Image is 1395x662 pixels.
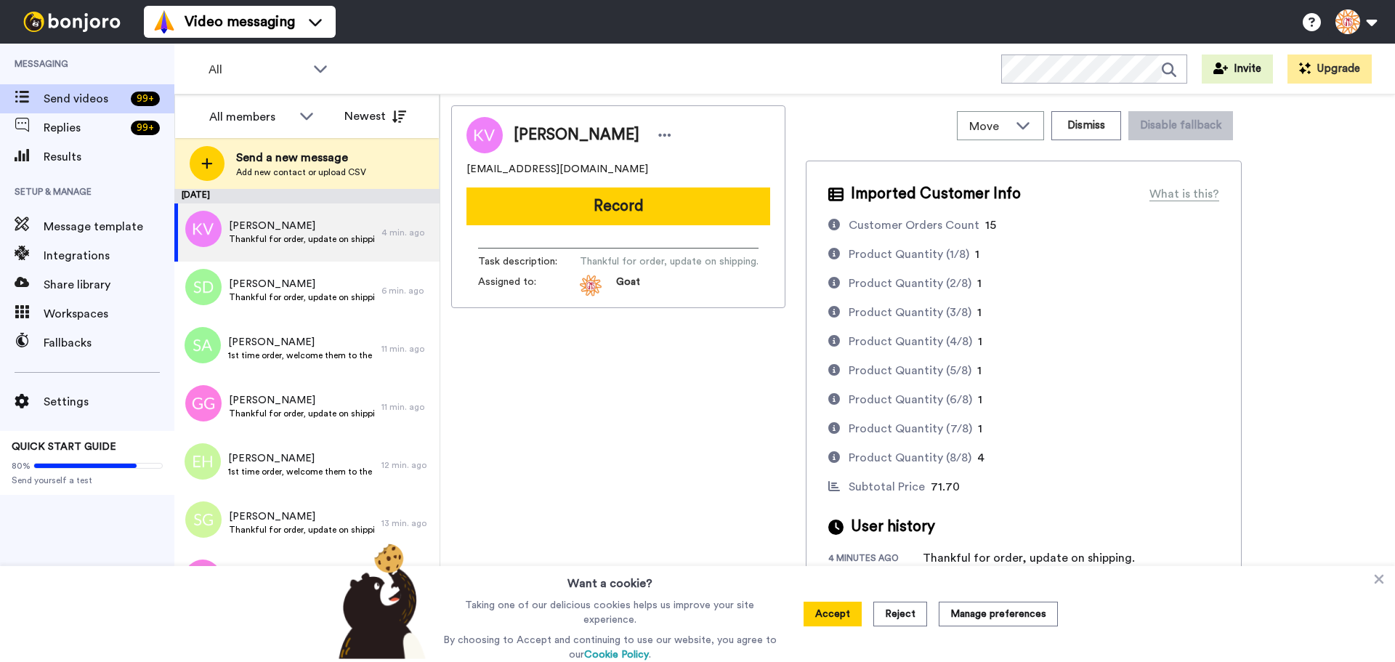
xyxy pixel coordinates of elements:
button: Newest [333,102,417,131]
span: 1 [978,423,982,435]
a: Cookie Policy [584,650,649,660]
span: Thankful for order, update on shipping. [229,524,374,536]
div: Product Quantity (7/8) [849,420,972,437]
span: Integrations [44,247,174,265]
span: Replies [44,119,125,137]
span: Thankful for order, update on shipping. [580,254,759,269]
button: Record [466,187,770,225]
span: Task description : [478,254,580,269]
span: 1st time order, welcome them to the business [228,350,374,361]
span: 1 [977,365,982,376]
div: [DATE] [174,189,440,203]
span: [PERSON_NAME] [229,393,374,408]
div: 4 min. ago [381,227,432,238]
span: Add new contact or upload CSV [236,166,366,178]
img: 5d2957c9-16f3-4727-b4cc-986dc77f13ee-1569252105.jpg [580,275,602,296]
span: Message template [44,218,174,235]
span: Imported Customer Info [851,183,1021,205]
div: Product Quantity (1/8) [849,246,969,263]
span: Send videos [44,90,125,108]
span: Thankful for order, update on shipping. [229,291,374,303]
span: Assigned to: [478,275,580,296]
img: bear-with-cookie.png [325,543,433,659]
div: Product Quantity (6/8) [849,391,972,408]
img: sg.png [185,501,222,538]
span: 1 [978,394,982,405]
h3: Want a cookie? [567,566,652,592]
div: Thankful for order, update on shipping. [923,549,1135,567]
span: Results [44,148,174,166]
span: 1st time order, welcome them to the business [228,466,374,477]
img: eh.png [185,443,221,480]
div: Product Quantity (8/8) [849,449,971,467]
img: sd.png [185,269,222,305]
span: 80% [12,460,31,472]
span: 71.70 [931,481,960,493]
span: QUICK START GUIDE [12,442,116,452]
span: [PERSON_NAME] [229,509,374,524]
div: 99 + [131,121,160,135]
img: kv.png [185,211,222,247]
p: By choosing to Accept and continuing to use our website, you agree to our . [440,633,780,662]
div: Product Quantity (2/8) [849,275,971,292]
span: Share library [44,276,174,294]
div: 12 min. ago [381,459,432,471]
img: kf.png [185,560,221,596]
button: Reject [873,602,927,626]
button: Dismiss [1051,111,1121,140]
span: [PERSON_NAME] [229,277,374,291]
span: User history [851,516,935,538]
span: [PERSON_NAME] [229,219,374,233]
span: Video messaging [185,12,295,32]
img: vm-color.svg [153,10,176,33]
span: 4 [977,452,984,464]
span: Fallbacks [44,334,174,352]
img: sa.png [185,327,221,363]
span: Thankful for order, update on shipping. [229,408,374,419]
span: Workspaces [44,305,174,323]
div: 13 min. ago [381,517,432,529]
div: 6 min. ago [381,285,432,296]
div: Product Quantity (5/8) [849,362,971,379]
div: 99 + [131,92,160,106]
button: Upgrade [1287,55,1372,84]
button: Invite [1202,55,1273,84]
img: bj-logo-header-white.svg [17,12,126,32]
div: Product Quantity (4/8) [849,333,972,350]
span: 15 [985,219,996,231]
span: 1 [975,249,979,260]
span: Send a new message [236,149,366,166]
span: [PERSON_NAME] [514,124,639,146]
span: All [209,61,306,78]
span: Thankful for order, update on shipping. [229,233,374,245]
div: Subtotal Price [849,478,925,496]
p: Taking one of our delicious cookies helps us improve your site experience. [440,598,780,627]
button: Disable fallback [1128,111,1233,140]
span: 1 [977,278,982,289]
span: Move [969,118,1008,135]
div: What is this? [1149,185,1219,203]
span: 1 [977,307,982,318]
div: 4 minutes ago [828,552,923,567]
span: Settings [44,393,174,411]
span: [PERSON_NAME] [228,451,374,466]
span: [EMAIL_ADDRESS][DOMAIN_NAME] [466,162,648,177]
img: Image of Kaydi Vanthof [466,117,503,153]
div: Customer Orders Count [849,217,979,234]
span: 1 [978,336,982,347]
span: Send yourself a test [12,475,163,486]
img: gg.png [185,385,222,421]
span: Goat [616,275,640,296]
button: Manage preferences [939,602,1058,626]
div: 11 min. ago [381,401,432,413]
div: Product Quantity (3/8) [849,304,971,321]
button: Accept [804,602,862,626]
div: 11 min. ago [381,343,432,355]
div: All members [209,108,292,126]
span: [PERSON_NAME] [228,335,374,350]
